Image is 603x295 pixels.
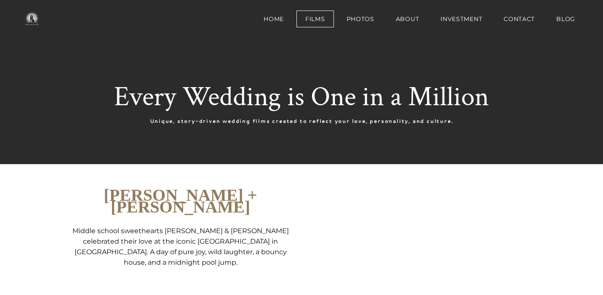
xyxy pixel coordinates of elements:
h2: [PERSON_NAME] + [PERSON_NAME] [66,189,295,213]
a: Home [255,11,293,27]
img: One in a Million Films | Los Angeles Wedding Videographer [17,11,47,27]
font: Every Wedding is One in a Million [114,79,489,115]
div: Unique, story-driven wedding films created to reflect your love, personality, and culture.​ [66,118,537,124]
a: Films [296,11,334,27]
font: Middle school sweethearts [PERSON_NAME] & [PERSON_NAME] celebrated their love at the iconic [GEOG... [72,227,289,266]
a: BLOG [547,11,584,27]
a: Contact [495,11,544,27]
iframe: Brooke + Timothy [308,189,537,287]
a: Investment [432,11,491,27]
a: About [387,11,428,27]
a: Photos [338,11,383,27]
